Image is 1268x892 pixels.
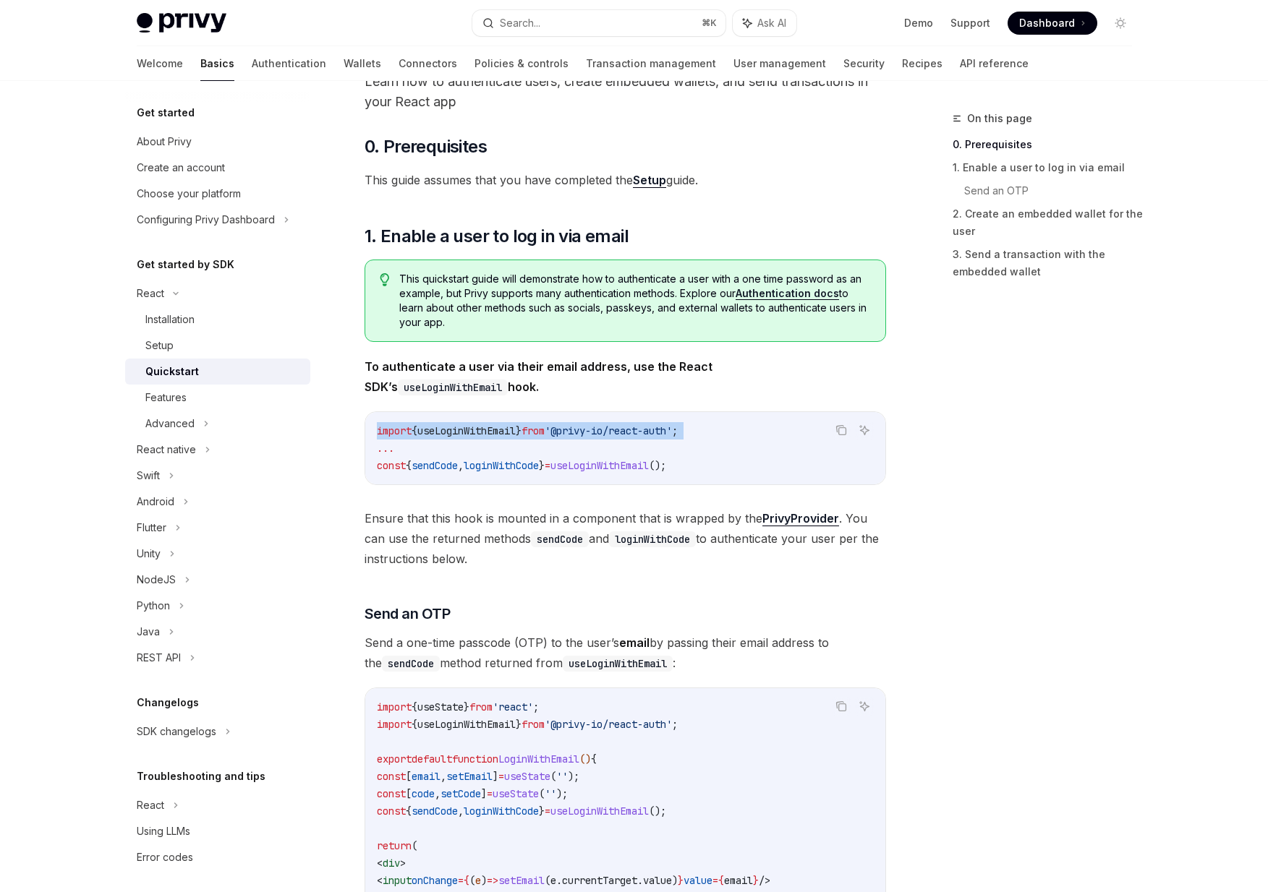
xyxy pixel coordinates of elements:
[125,181,310,207] a: Choose your platform
[762,511,839,526] a: PrivyProvider
[855,421,874,439] button: Ask AI
[377,857,383,870] span: <
[377,787,406,800] span: const
[539,459,545,472] span: }
[545,805,550,818] span: =
[412,718,417,731] span: {
[493,700,533,713] span: 'react'
[377,874,383,887] span: <
[736,287,839,300] a: Authentication docs
[832,697,851,716] button: Copy the contents from the code block
[1109,12,1132,35] button: Toggle dark mode
[563,656,673,672] code: useLoginWithEmail
[137,694,199,711] h5: Changelogs
[365,170,886,190] span: This guide assumes that you have completed the guide.
[684,874,712,887] span: value
[550,459,649,472] span: useLoginWithEmail
[377,752,412,766] span: export
[377,459,406,472] span: const
[550,770,556,783] span: (
[539,805,545,818] span: }
[125,129,310,155] a: About Privy
[493,787,539,800] span: useState
[556,874,562,887] span: .
[579,752,591,766] span: ()
[435,787,441,800] span: ,
[125,844,310,870] a: Error codes
[545,424,672,437] span: '@privy-io/react-auth'
[137,104,195,121] h5: Get started
[531,531,589,547] code: sendCode
[753,874,759,887] span: }
[125,818,310,844] a: Using LLMs
[718,874,724,887] span: {
[545,787,556,800] span: ''
[412,805,458,818] span: sendCode
[365,632,886,673] span: Send a one-time passcode (OTP) to the user’s by passing their email address to the method returne...
[1008,12,1097,35] a: Dashboard
[591,752,597,766] span: {
[383,857,400,870] span: div
[145,363,199,380] div: Quickstart
[145,337,174,354] div: Setup
[464,700,469,713] span: }
[550,805,649,818] span: useLoginWithEmail
[137,849,193,866] div: Error codes
[533,700,539,713] span: ;
[137,256,234,273] h5: Get started by SDK
[498,770,504,783] span: =
[412,839,417,852] span: (
[556,770,568,783] span: ''
[412,700,417,713] span: {
[145,415,195,432] div: Advanced
[469,874,475,887] span: (
[672,718,678,731] span: ;
[672,874,678,887] span: )
[475,46,569,81] a: Policies & controls
[441,770,446,783] span: ,
[125,306,310,333] a: Installation
[377,839,412,852] span: return
[469,700,493,713] span: from
[953,202,1144,243] a: 2. Create an embedded wallet for the user
[452,752,498,766] span: function
[137,493,174,510] div: Android
[365,604,451,624] span: Send an OTP
[145,311,195,328] div: Installation
[137,441,196,458] div: React native
[137,823,190,840] div: Using LLMs
[137,723,216,740] div: SDK changelogs
[504,770,550,783] span: useState
[649,459,666,472] span: ();
[412,752,452,766] span: default
[633,173,666,188] a: Setup
[550,874,556,887] span: e
[125,385,310,411] a: Features
[458,874,464,887] span: =
[137,467,160,484] div: Swift
[458,805,464,818] span: ,
[472,10,726,36] button: Search...⌘K
[252,46,326,81] a: Authentication
[487,787,493,800] span: =
[904,16,933,30] a: Demo
[377,770,406,783] span: const
[417,424,516,437] span: useLoginWithEmail
[464,874,469,887] span: {
[137,571,176,588] div: NodeJS
[609,531,696,547] code: loginWithCode
[137,623,160,640] div: Java
[125,359,310,385] a: Quickstart
[498,874,545,887] span: setEmail
[516,718,522,731] span: }
[702,17,717,29] span: ⌘ K
[464,805,539,818] span: loginWithCode
[475,874,481,887] span: e
[398,379,508,395] code: useLoginWithEmail
[377,718,412,731] span: import
[500,14,540,32] div: Search...
[562,874,637,887] span: currentTarget
[832,421,851,439] button: Copy the contents from the code block
[757,16,786,30] span: Ask AI
[412,874,458,887] span: onChange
